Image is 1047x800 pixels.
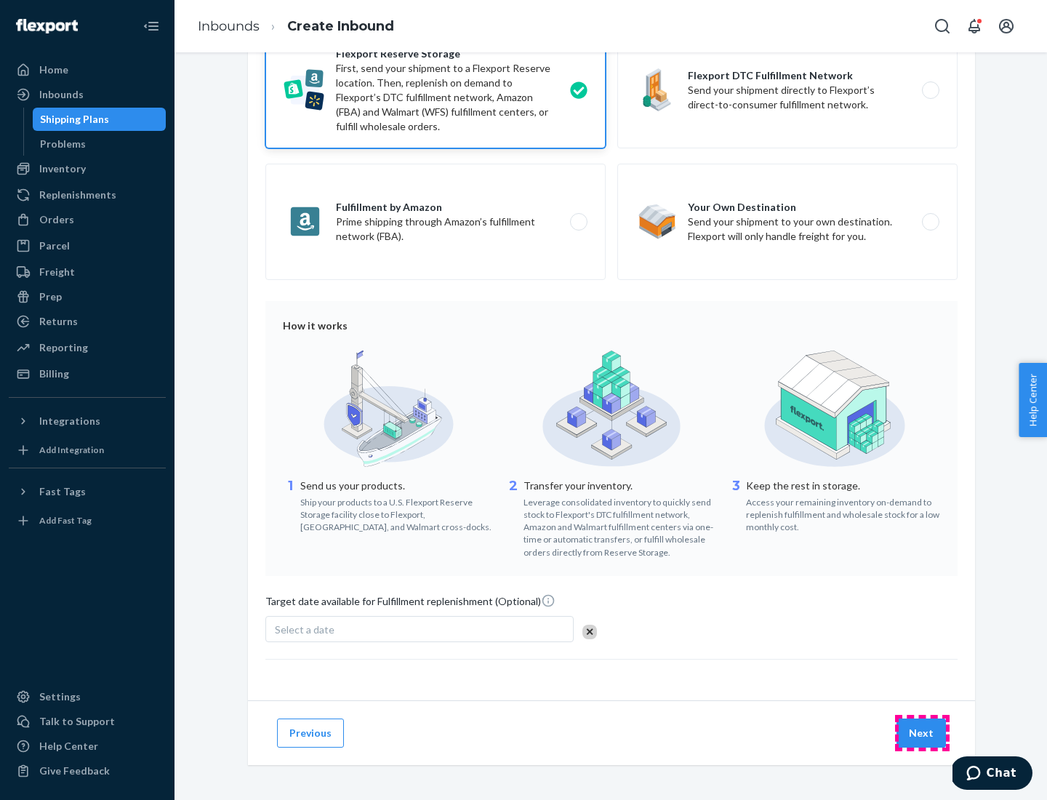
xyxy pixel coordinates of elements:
[39,314,78,329] div: Returns
[523,493,718,559] div: Leverage consolidated inventory to quickly send stock to Flexport's DTC fulfillment network, Amaz...
[729,477,743,533] div: 3
[39,514,92,527] div: Add Fast Tag
[33,108,167,131] a: Shipping Plans
[39,764,110,778] div: Give Feedback
[928,12,957,41] button: Open Search Box
[39,265,75,279] div: Freight
[283,319,940,333] div: How it works
[283,477,297,533] div: 1
[506,477,521,559] div: 2
[39,714,115,729] div: Talk to Support
[9,509,166,532] a: Add Fast Tag
[39,444,104,456] div: Add Integration
[9,480,166,503] button: Fast Tags
[9,310,166,333] a: Returns
[40,137,86,151] div: Problems
[960,12,989,41] button: Open notifications
[265,593,555,615] span: Target date available for Fulfillment replenishment (Optional)
[896,719,946,748] button: Next
[300,493,494,533] div: Ship your products to a U.S. Flexport Reserve Storage facility close to Flexport, [GEOGRAPHIC_DAT...
[39,340,88,355] div: Reporting
[39,367,69,381] div: Billing
[746,493,940,533] div: Access your remaining inventory on-demand to replenish fulfillment and wholesale stock for a low ...
[277,719,344,748] button: Previous
[39,212,74,227] div: Orders
[198,18,260,34] a: Inbounds
[992,12,1021,41] button: Open account menu
[300,479,494,493] p: Send us your products.
[9,735,166,758] a: Help Center
[39,188,116,202] div: Replenishments
[9,710,166,733] button: Talk to Support
[9,285,166,308] a: Prep
[39,161,86,176] div: Inventory
[39,239,70,253] div: Parcel
[9,83,166,106] a: Inbounds
[39,484,86,499] div: Fast Tags
[9,58,166,81] a: Home
[275,623,334,636] span: Select a date
[33,132,167,156] a: Problems
[40,112,109,127] div: Shipping Plans
[952,756,1032,793] iframe: Opens a widget where you can chat to one of our agents
[39,414,100,428] div: Integrations
[746,479,940,493] p: Keep the rest in storage.
[39,63,68,77] div: Home
[9,234,166,257] a: Parcel
[9,759,166,783] button: Give Feedback
[523,479,718,493] p: Transfer your inventory.
[9,208,166,231] a: Orders
[9,362,166,385] a: Billing
[287,18,394,34] a: Create Inbound
[186,5,406,48] ol: breadcrumbs
[9,336,166,359] a: Reporting
[9,183,166,207] a: Replenishments
[9,157,166,180] a: Inventory
[9,260,166,284] a: Freight
[9,409,166,433] button: Integrations
[1019,363,1047,437] button: Help Center
[39,689,81,704] div: Settings
[16,19,78,33] img: Flexport logo
[39,739,98,753] div: Help Center
[137,12,166,41] button: Close Navigation
[9,685,166,708] a: Settings
[39,289,62,304] div: Prep
[39,87,84,102] div: Inbounds
[9,439,166,462] a: Add Integration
